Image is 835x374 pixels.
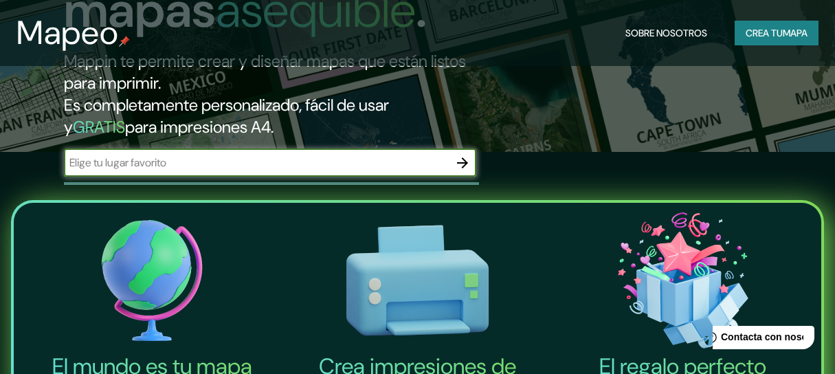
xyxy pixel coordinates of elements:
h5: GRATIS [73,116,125,137]
input: Elige tu lugar favorito [64,155,449,170]
img: El mundo es tu icono de mapa [22,208,282,352]
img: mappin-pin [119,36,130,47]
iframe: Ayuda al lanzador de widgets [713,320,820,359]
img: Crear impresiones de cualquier tamaño-icono [287,208,547,352]
button: CREA TUMAPA [735,21,819,46]
img: El icono de regalo perfecto [553,208,813,352]
h2: Mappin te permite crear y diseñar mapas que están listos para imprimir. Es completamente personal... [64,50,482,138]
button: Sobre nosotros [620,21,713,46]
h3: Mapeo [16,14,119,52]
